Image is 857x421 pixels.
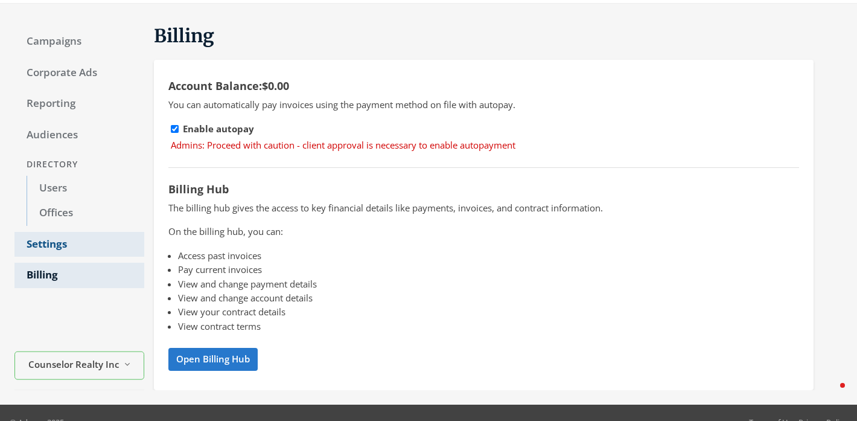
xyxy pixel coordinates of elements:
[14,232,144,257] a: Settings
[168,79,799,93] h5: Account Balance:
[178,249,799,263] li: Access past invoices
[178,263,799,277] li: Pay current invoices
[178,277,799,291] li: View and change payment details
[168,122,254,136] label: Enable autopay
[14,91,144,117] a: Reporting
[168,348,258,370] a: Open Billing Hub
[27,201,144,226] a: Offices
[171,125,179,133] input: Enable autopay
[168,225,799,239] p: On the billing hub, you can:
[171,138,797,152] p: Admins: Proceed with caution - client approval is necessary to enable autopayment
[178,320,799,333] li: View contract terms
[154,24,214,47] span: Billing
[168,201,799,215] p: The billing hub gives the access to key financial details like payments, invoices, and contract i...
[178,305,799,319] li: View your contract details
[14,352,144,380] button: Counselor Realty Inc.
[28,358,119,371] span: Counselor Realty Inc.
[178,291,799,305] li: View and change account details
[816,380,845,409] iframe: Intercom live chat
[14,29,144,54] a: Campaigns
[168,182,799,196] h5: Billing Hub
[14,153,144,176] div: Directory
[14,123,144,148] a: Audiences
[168,98,799,112] p: You can automatically pay invoices using the payment method on file with autopay.
[14,60,144,86] a: Corporate Ads
[27,176,144,201] a: Users
[14,263,144,288] a: Billing
[262,79,289,93] span: $0.00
